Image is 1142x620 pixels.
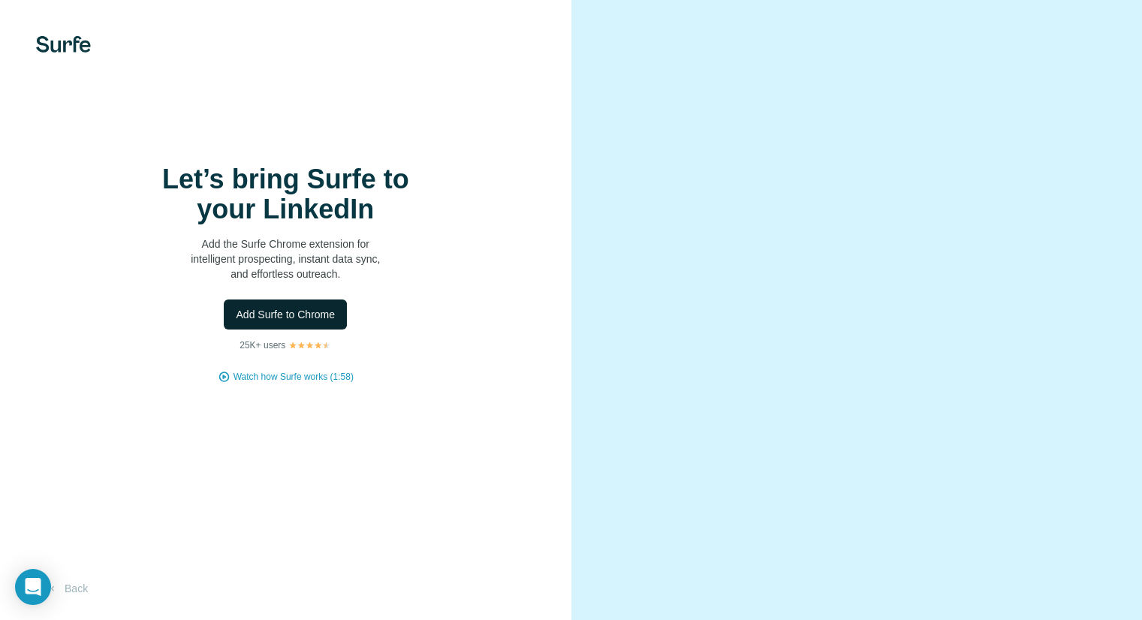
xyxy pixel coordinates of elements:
[234,370,354,384] button: Watch how Surfe works (1:58)
[224,299,347,330] button: Add Surfe to Chrome
[240,339,285,352] p: 25K+ users
[236,307,335,322] span: Add Surfe to Chrome
[36,575,98,602] button: Back
[36,36,91,53] img: Surfe's logo
[15,569,51,605] div: Open Intercom Messenger
[135,164,435,224] h1: Let’s bring Surfe to your LinkedIn
[135,236,435,281] p: Add the Surfe Chrome extension for intelligent prospecting, instant data sync, and effortless out...
[288,341,331,350] img: Rating Stars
